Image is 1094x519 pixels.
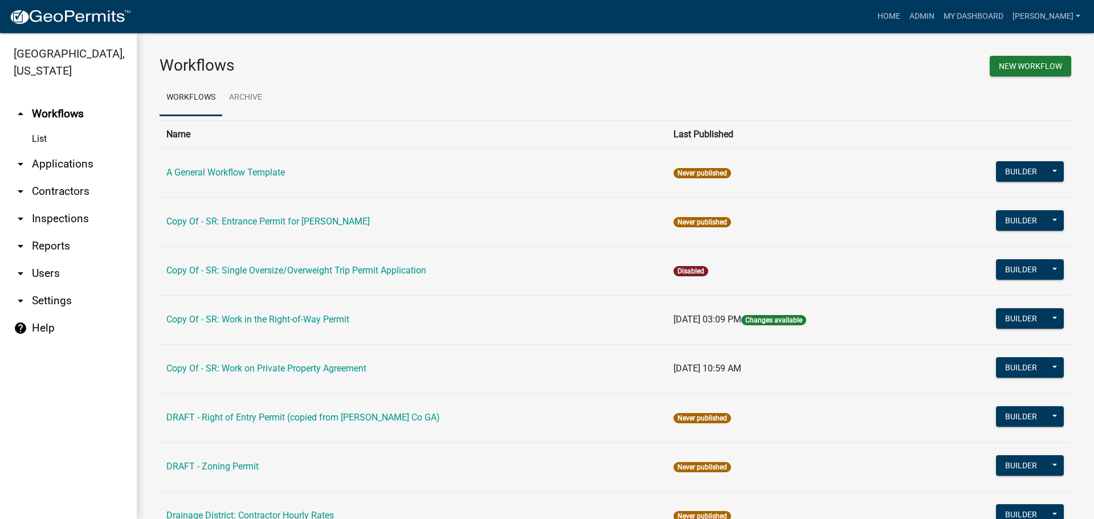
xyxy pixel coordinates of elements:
span: [DATE] 10:59 AM [673,363,741,374]
button: Builder [996,210,1046,231]
span: Never published [673,413,731,423]
span: Disabled [673,266,708,276]
a: Workflows [160,80,222,116]
a: Copy Of - SR: Work on Private Property Agreement [166,363,366,374]
button: Builder [996,308,1046,329]
i: arrow_drop_up [14,107,27,121]
span: Never published [673,168,731,178]
a: Copy Of - SR: Single Oversize/Overweight Trip Permit Application [166,265,426,276]
i: arrow_drop_down [14,185,27,198]
a: Admin [905,6,939,27]
button: Builder [996,406,1046,427]
span: Never published [673,217,731,227]
i: arrow_drop_down [14,212,27,226]
i: arrow_drop_down [14,294,27,308]
th: Name [160,120,667,148]
a: Archive [222,80,269,116]
a: A General Workflow Template [166,167,285,178]
a: DRAFT - Zoning Permit [166,461,259,472]
i: arrow_drop_down [14,157,27,171]
i: arrow_drop_down [14,239,27,253]
a: DRAFT - Right of Entry Permit (copied from [PERSON_NAME] Co GA) [166,412,440,423]
a: My Dashboard [939,6,1008,27]
button: Builder [996,259,1046,280]
a: Copy Of - SR: Entrance Permit for [PERSON_NAME] [166,216,370,227]
i: arrow_drop_down [14,267,27,280]
button: Builder [996,161,1046,182]
button: Builder [996,455,1046,476]
span: Changes available [741,315,806,325]
span: [DATE] 03:09 PM [673,314,741,325]
a: Copy Of - SR: Work in the Right-of-Way Permit [166,314,349,325]
span: Never published [673,462,731,472]
a: [PERSON_NAME] [1008,6,1085,27]
a: Home [873,6,905,27]
th: Last Published [667,120,925,148]
button: New Workflow [990,56,1071,76]
button: Builder [996,357,1046,378]
h3: Workflows [160,56,607,75]
i: help [14,321,27,335]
